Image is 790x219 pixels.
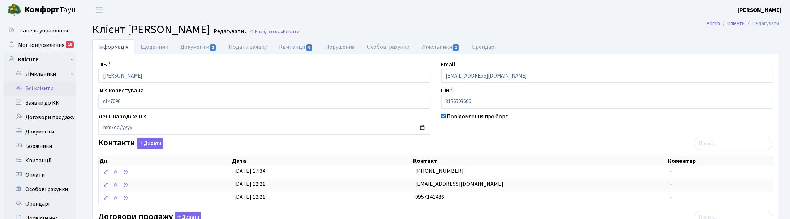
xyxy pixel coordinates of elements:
label: ІПН [441,86,454,95]
a: Клієнти [727,19,745,27]
span: [DATE] 12:21 [234,180,265,188]
th: Дата [231,156,412,166]
span: 2 [453,44,459,51]
input: Пошук... [694,137,772,150]
span: Мої повідомлення [18,41,64,49]
span: [DATE] 12:21 [234,193,265,201]
b: Комфорт [25,4,59,16]
span: [EMAIL_ADDRESS][DOMAIN_NAME] [415,180,503,188]
th: Коментар [667,156,773,166]
label: ПІБ [98,60,111,69]
span: Клієнт [PERSON_NAME] [92,21,210,38]
a: Орендарі [4,197,76,211]
th: Дії [99,156,231,166]
a: Документи [4,124,76,139]
label: День народження [98,112,147,121]
a: Інформація [92,39,134,54]
li: Редагувати [745,19,779,27]
span: [DATE] 17:34 [234,167,265,175]
a: Боржники [4,139,76,153]
label: Email [441,60,455,69]
span: - [670,167,672,175]
span: 1 [210,44,216,51]
a: Особові рахунки [4,182,76,197]
a: Клієнти [4,52,76,67]
a: Лічильники [416,39,465,54]
a: Документи [174,39,223,54]
span: Панель управління [19,27,68,35]
button: Переключити навігацію [90,4,108,16]
a: Назад до всіхКлієнти [250,28,299,35]
a: Додати [135,137,163,149]
a: Лічильники [8,67,76,81]
span: - [670,180,672,188]
label: Контакти [98,138,163,149]
label: Повідомлення про борг [447,112,508,121]
a: Квитанції [273,39,319,54]
span: 0957141486 [415,193,444,201]
span: - [670,193,672,201]
a: [PERSON_NAME] [738,6,781,14]
div: 16 [66,41,74,48]
a: Admin [707,19,720,27]
span: Таун [25,4,76,16]
th: Контакт [412,156,667,166]
span: 6 [306,44,312,51]
a: Порушення [319,39,361,54]
a: Орендарі [465,39,502,54]
a: Заявки до КК [4,96,76,110]
label: Ім'я користувача [98,86,144,95]
a: Всі клієнти [4,81,76,96]
button: Контакти [137,138,163,149]
img: logo.png [7,3,22,17]
small: Редагувати . [212,28,246,35]
span: [PHONE_NUMBER] [415,167,464,175]
nav: breadcrumb [696,16,790,31]
a: Подати заявку [223,39,273,54]
a: Особові рахунки [361,39,416,54]
a: Панель управління [4,23,76,38]
a: Оплати [4,168,76,182]
span: Клієнти [283,28,299,35]
a: Щоденник [134,39,174,54]
a: Мої повідомлення16 [4,38,76,52]
a: Договори продажу [4,110,76,124]
a: Квитанції [4,153,76,168]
